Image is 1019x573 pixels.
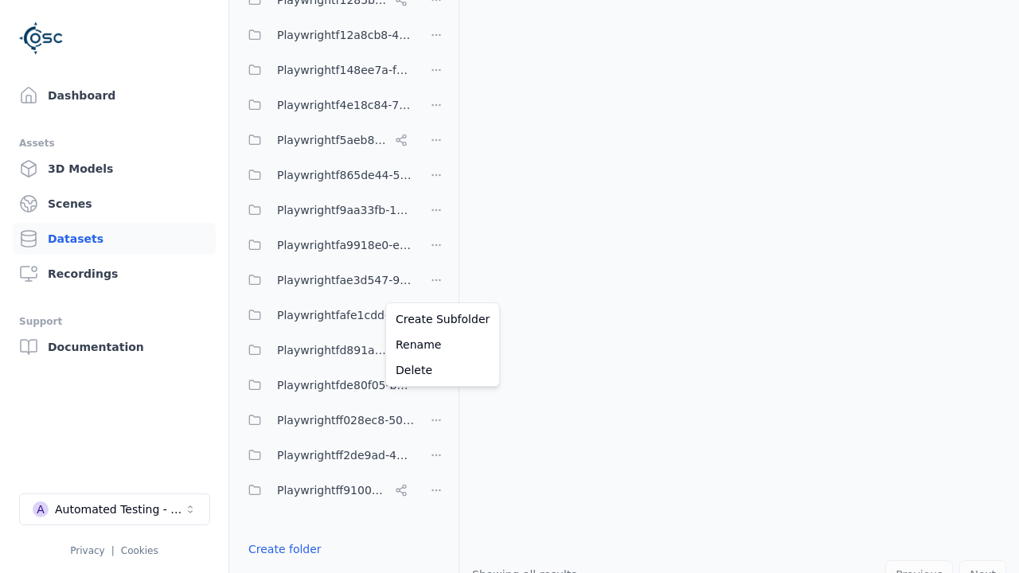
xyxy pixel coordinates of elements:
[389,306,496,332] a: Create Subfolder
[389,357,496,383] a: Delete
[389,332,496,357] a: Rename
